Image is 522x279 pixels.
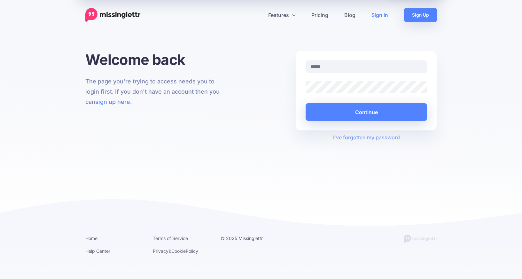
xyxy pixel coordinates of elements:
a: Home [85,236,97,241]
a: Cookie [171,248,186,254]
a: Sign In [363,8,396,22]
p: The page you're trying to access needs you to login first. If you don't have an account then you ... [85,76,226,107]
a: Privacy [153,248,168,254]
button: Continue [306,103,427,121]
li: & Policy [153,247,211,255]
h1: Welcome back [85,51,226,68]
li: © 2025 Missinglettr [221,234,279,242]
a: sign up here [95,98,130,105]
a: Sign Up [404,8,437,22]
a: I've forgotten my password [333,134,400,141]
a: Blog [336,8,363,22]
a: Help Center [85,248,110,254]
a: Terms of Service [153,236,188,241]
a: Features [260,8,303,22]
a: Pricing [303,8,336,22]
